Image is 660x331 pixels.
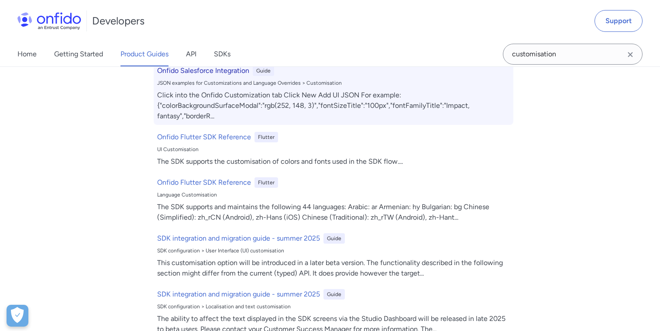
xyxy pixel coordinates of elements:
a: Onfido Flutter SDK ReferenceFlutterUI CustomisationThe SDK supports the customisation of colors a... [154,128,513,170]
div: Click into the Onfido Customization tab Click New Add UI JSON For example: {"colorBackgroundSurfa... [157,90,510,121]
a: Home [17,42,37,66]
div: Language Customisation [157,191,510,198]
a: Product Guides [120,42,168,66]
a: Onfido Salesforce IntegrationGuideJSON examples for Customizations and Language Overrides > Custo... [154,62,513,125]
div: Guide [323,233,345,244]
div: Cookie Preferences [7,305,28,327]
img: Onfido Logo [17,12,81,30]
div: The SDK supports the customisation of colors and fonts used in the SDK flow. ... [157,156,510,167]
a: Onfido Flutter SDK ReferenceFlutterLanguage CustomisationThe SDK supports and maintains the follo... [154,174,513,226]
div: This customisation option will be introduced in a later beta version. The functionality described... [157,258,510,279]
h6: SDK integration and migration guide - summer 2025 [157,289,320,300]
div: Guide [253,66,274,76]
div: Flutter [254,177,278,188]
div: SDK configuration > Localisation and text customisation [157,303,510,310]
svg: Clear search field button [625,49,636,60]
a: Support [595,10,643,32]
h6: SDK integration and migration guide - summer 2025 [157,233,320,244]
h6: Onfido Flutter SDK Reference [157,132,251,142]
div: JSON examples for Customizations and Language Overrides > Customisation [157,79,510,86]
div: Guide [323,289,345,300]
div: UI Customisation [157,146,510,153]
div: The SDK supports and maintains the following 44 languages: Arabic: ar Armenian: hy Bulgarian: bg ... [157,202,510,223]
a: Getting Started [54,42,103,66]
button: Open Preferences [7,305,28,327]
h1: Developers [92,14,144,28]
h6: Onfido Salesforce Integration [157,66,249,76]
input: Onfido search input field [503,44,643,65]
a: SDK integration and migration guide - summer 2025GuideSDK configuration > User Interface (UI) cus... [154,230,513,282]
h6: Onfido Flutter SDK Reference [157,177,251,188]
a: API [186,42,196,66]
div: SDK configuration > User Interface (UI) customisation [157,247,510,254]
div: Flutter [254,132,278,142]
a: SDKs [214,42,230,66]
